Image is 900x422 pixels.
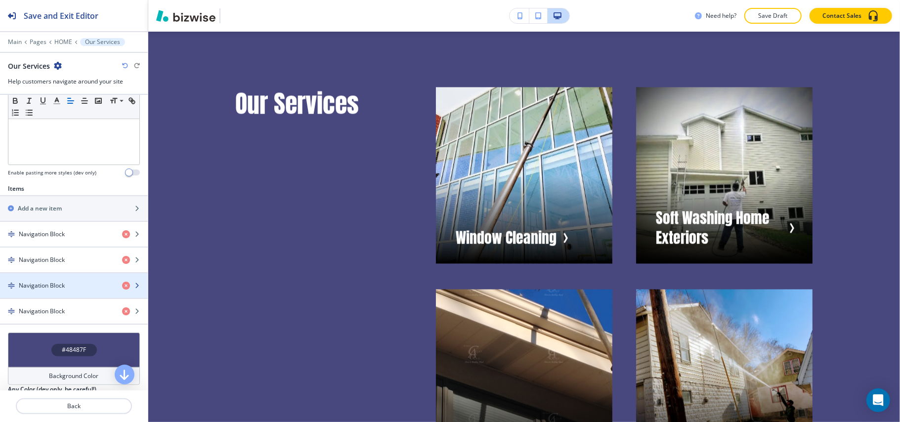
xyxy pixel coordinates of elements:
button: Contact Sales [810,8,892,24]
img: Drag [8,231,15,238]
p: Our Services [236,87,412,120]
button: Our Services [80,38,125,46]
h3: Help customers navigate around your site [8,77,140,86]
h4: Background Color [49,372,99,380]
h4: #48487F [62,345,86,354]
p: Back [17,402,131,411]
img: Bizwise Logo [156,10,215,22]
img: Drag [8,308,15,315]
h4: Navigation Block [19,230,65,239]
button: Navigation item imageSoft Washing Home Exteriors [636,87,813,263]
button: Main [8,39,22,45]
img: Drag [8,256,15,263]
h3: Need help? [706,11,736,20]
h2: Save and Exit Editor [24,10,98,22]
p: Contact Sales [822,11,861,20]
p: Our Services [85,39,120,45]
p: Save Draft [757,11,789,20]
button: Save Draft [744,8,802,24]
h4: Navigation Block [19,281,65,290]
img: Drag [8,282,15,289]
button: Back [16,398,132,414]
button: #48487FBackground Color [8,333,140,385]
h4: Enable pasting more styles (dev only) [8,169,96,176]
h2: Any Color (dev only, be careful!) [8,385,96,394]
button: Pages [30,39,46,45]
h4: Navigation Block [19,307,65,316]
div: Open Intercom Messenger [866,388,890,412]
h4: Navigation Block [19,255,65,264]
button: Navigation item imageWindow Cleaning [436,87,612,263]
h2: Add a new item [18,204,62,213]
h2: Items [8,184,24,193]
img: Your Logo [224,8,245,24]
button: HOME [54,39,72,45]
h2: Our Services [8,61,50,71]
